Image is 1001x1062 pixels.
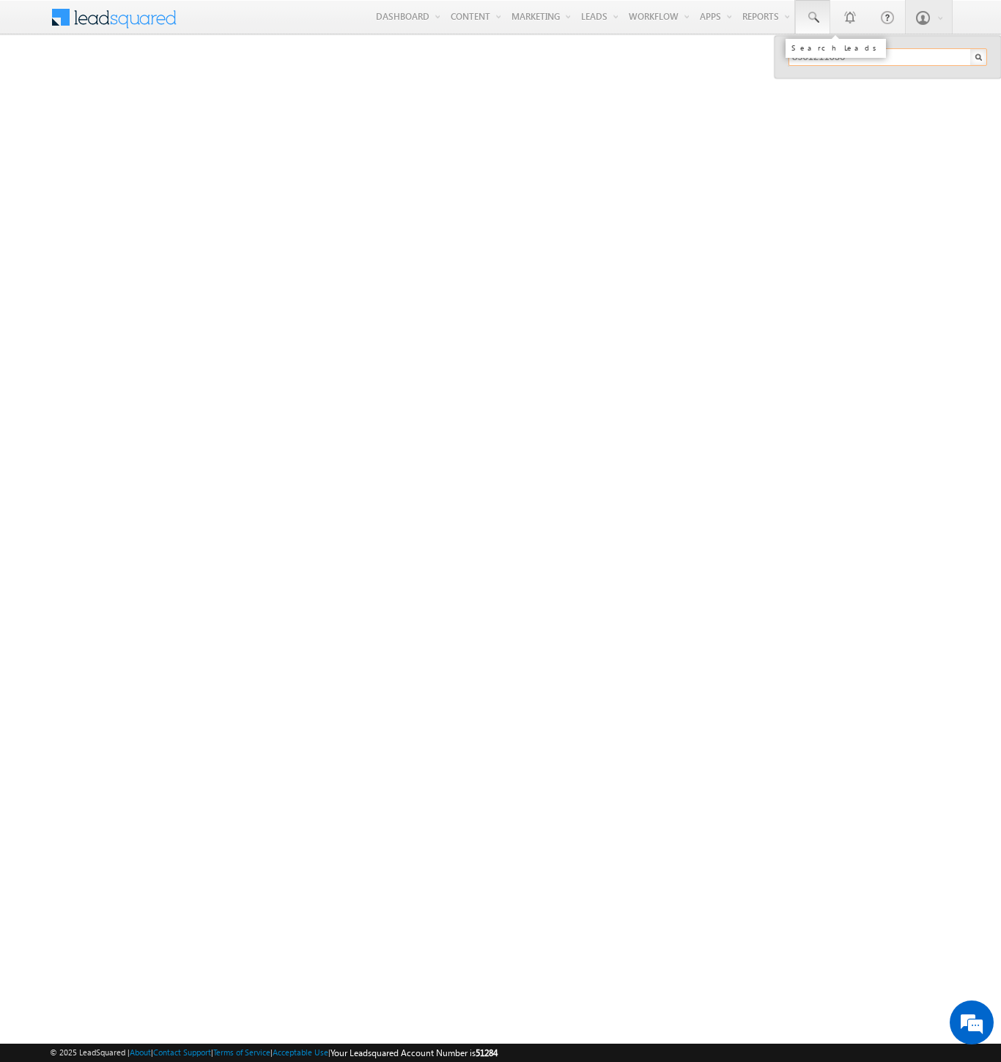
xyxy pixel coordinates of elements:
a: About [130,1047,151,1057]
a: Acceptable Use [273,1047,328,1057]
span: © 2025 LeadSquared | | | | | [50,1046,498,1060]
span: Your Leadsquared Account Number is [330,1047,498,1058]
a: Terms of Service [213,1047,270,1057]
div: Search Leads [791,43,880,52]
a: Contact Support [153,1047,211,1057]
span: 51284 [476,1047,498,1058]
